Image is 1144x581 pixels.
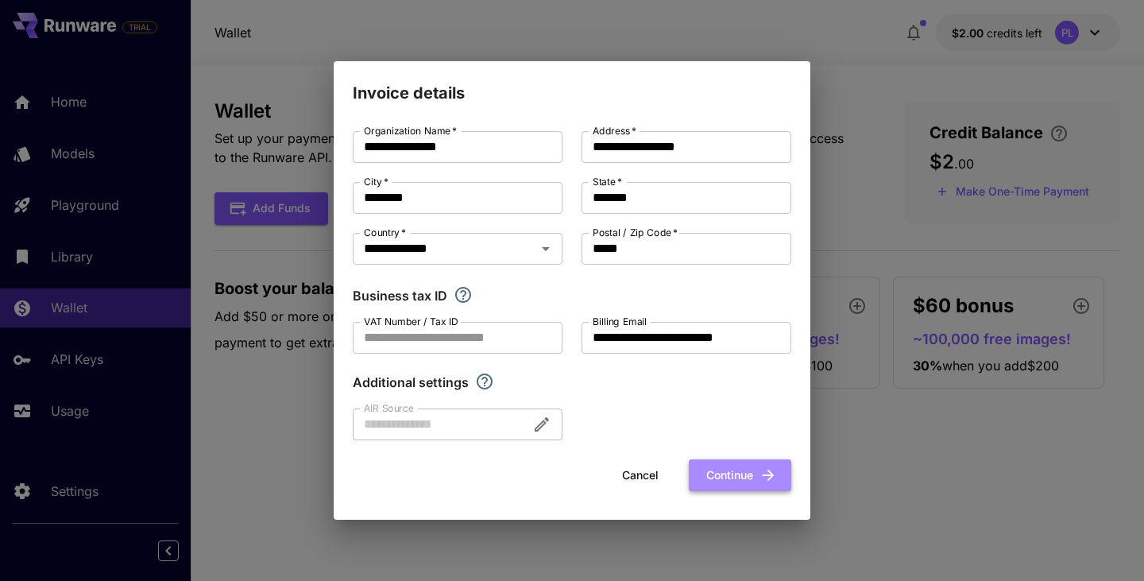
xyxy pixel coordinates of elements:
[364,124,457,138] label: Organization Name
[364,175,388,188] label: City
[353,373,469,392] p: Additional settings
[364,401,413,415] label: AIR Source
[475,372,494,391] svg: Explore additional customization settings
[689,459,791,492] button: Continue
[364,226,406,239] label: Country
[593,124,636,138] label: Address
[364,315,458,328] label: VAT Number / Tax ID
[605,459,676,492] button: Cancel
[593,175,622,188] label: State
[593,315,647,328] label: Billing Email
[334,61,810,106] h2: Invoice details
[535,238,557,260] button: Open
[353,286,447,305] p: Business tax ID
[593,226,678,239] label: Postal / Zip Code
[454,285,473,304] svg: If you are a business tax registrant, please enter your business tax ID here.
